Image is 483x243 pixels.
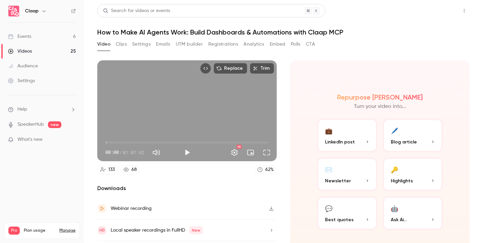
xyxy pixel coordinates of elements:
a: Manage [59,228,75,233]
span: 00:00 [105,149,119,156]
button: 💬Best quotes [317,196,377,230]
a: 68 [120,165,140,174]
button: Settings [228,146,241,159]
button: Turn on miniplayer [244,146,257,159]
h6: Claap [25,8,39,14]
div: 🖊️ [391,125,398,136]
div: 🤖 [391,203,398,214]
div: ✉️ [325,164,332,175]
button: ✉️Newsletter [317,158,377,191]
span: Pro [8,227,20,235]
button: Replace [214,63,247,74]
button: CTA [306,39,315,50]
div: Webinar recording [111,204,152,212]
div: Settings [8,77,35,84]
button: Clips [116,39,127,50]
button: Embed [270,39,285,50]
h2: Downloads [97,184,277,192]
button: 💼LinkedIn post [317,119,377,152]
img: Claap [8,6,19,16]
div: 🔑 [391,164,398,175]
div: Events [8,33,31,40]
div: 133 [108,166,115,173]
iframe: Noticeable Trigger [68,137,76,143]
button: Embed video [200,63,211,74]
div: Videos [8,48,32,55]
button: Emails [156,39,170,50]
a: 62% [254,165,277,174]
div: Search for videos or events [103,7,170,14]
div: Local speaker recordings in FullHD [111,226,203,234]
button: Trim [250,63,274,74]
button: UTM builder [176,39,203,50]
h1: How to Make AI Agents Work: Build Dashboards & Automations with Claap MCP [97,28,470,36]
span: Help [17,106,27,113]
button: 🖊️Blog article [383,119,443,152]
button: Video [97,39,110,50]
div: 68 [131,166,137,173]
button: Settings [132,39,151,50]
button: Polls [291,39,301,50]
button: Mute [150,146,163,159]
button: Share [427,4,453,17]
div: 💬 [325,203,332,214]
a: SpeakerHub [17,121,44,128]
span: / [119,149,122,156]
span: Blog article [391,138,417,145]
p: Turn your video into... [354,103,406,111]
div: 💼 [325,125,332,136]
button: Top Bar Actions [459,5,470,16]
span: LinkedIn post [325,138,355,145]
button: Registrations [208,39,238,50]
span: Best quotes [325,216,354,223]
button: Play [180,146,194,159]
button: 🤖Ask Ai... [383,196,443,230]
a: 133 [97,165,118,174]
li: help-dropdown-opener [8,106,76,113]
span: new [48,121,61,128]
div: 62 % [265,166,274,173]
span: 01:07:42 [123,149,144,156]
span: Newsletter [325,177,351,184]
button: Full screen [260,146,273,159]
div: HD [237,145,241,149]
div: Audience [8,63,38,69]
span: New [189,226,203,234]
span: Highlights [391,177,413,184]
button: 🔑Highlights [383,158,443,191]
span: Ask Ai... [391,216,407,223]
span: Plan usage [24,228,55,233]
span: What's new [17,136,43,143]
h2: Repurpose [PERSON_NAME] [337,93,423,101]
button: Analytics [244,39,264,50]
div: 00:00 [105,149,144,156]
